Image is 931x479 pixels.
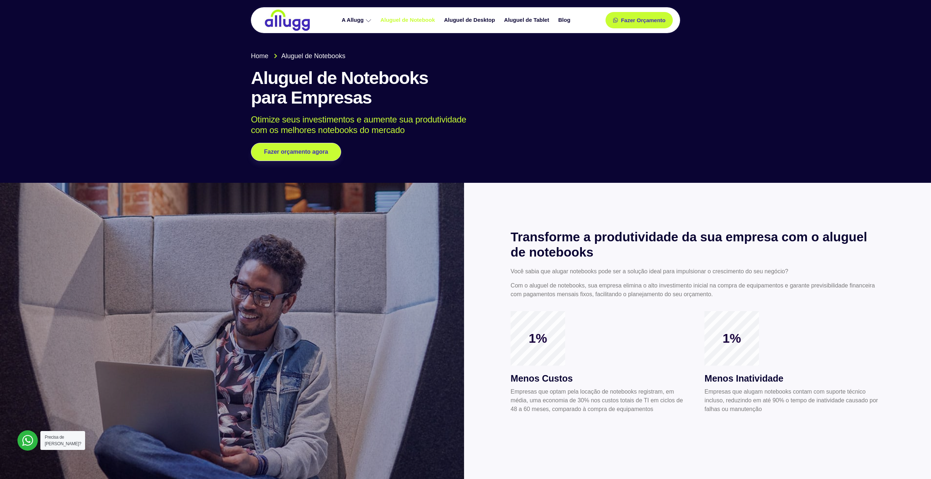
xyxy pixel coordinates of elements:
[440,14,500,27] a: Aluguel de Desktop
[511,331,565,346] span: 1%
[500,14,555,27] a: Aluguel de Tablet
[704,331,759,346] span: 1%
[511,387,690,414] p: Empresas que optam pela locação de notebooks registram, em média, uma economia de 30% nos custos ...
[511,281,884,299] p: Com o aluguel de notebooks, sua empresa elimina o alto investimento inicial na compra de equipame...
[377,14,440,27] a: Aluguel de Notebook
[280,51,345,61] span: Aluguel de Notebooks
[555,14,576,27] a: Blog
[264,9,311,31] img: locação de TI é Allugg
[704,387,884,414] p: Empresas que alugam notebooks contam com suporte técnico incluso, reduzindo em até 90% o tempo de...
[511,229,884,260] h2: Transforme a produtividade da sua empresa com o aluguel de notebooks
[45,435,81,446] span: Precisa de [PERSON_NAME]?
[606,12,673,28] a: Fazer Orçamento
[264,149,328,155] span: Fazer orçamento agora
[251,51,268,61] span: Home
[621,17,666,23] span: Fazer Orçamento
[338,14,377,27] a: A Allugg
[251,143,341,161] a: Fazer orçamento agora
[251,68,680,108] h1: Aluguel de Notebooks para Empresas
[511,267,884,276] p: Você sabia que alugar notebooks pode ser a solução ideal para impulsionar o crescimento do seu ne...
[511,372,690,386] h3: Menos Custos
[251,114,670,136] p: Otimize seus investimentos e aumente sua produtividade com os melhores notebooks do mercado
[704,372,884,386] h3: Menos Inatividade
